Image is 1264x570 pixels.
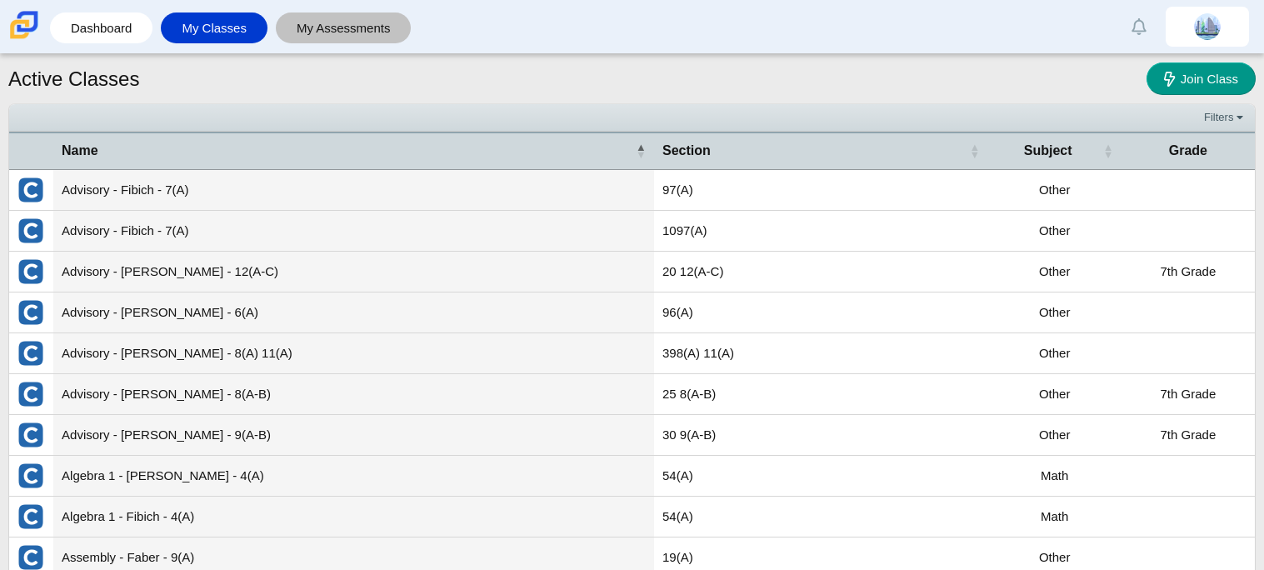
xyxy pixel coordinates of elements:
td: Advisory - [PERSON_NAME] - 6(A) [53,292,654,333]
td: 30 9(A-B) [654,415,988,456]
img: External class connected through Clever [17,381,44,407]
td: Algebra 1 - [PERSON_NAME] - 4(A) [53,456,654,497]
td: 7th Grade [1122,415,1255,456]
td: Advisory - Fibich - 7(A) [53,211,654,252]
a: Carmen School of Science & Technology [7,31,42,45]
td: Advisory - Fibich - 7(A) [53,170,654,211]
img: External class connected through Clever [17,462,44,489]
td: 54(A) [654,456,988,497]
span: Section [662,142,967,160]
a: My Classes [169,12,259,43]
td: 1097(A) [654,211,988,252]
a: Dashboard [58,12,144,43]
img: External class connected through Clever [17,217,44,244]
img: External class connected through Clever [17,422,44,448]
td: Advisory - [PERSON_NAME] - 8(A) 11(A) [53,333,654,374]
td: 25 8(A-B) [654,374,988,415]
td: Advisory - [PERSON_NAME] - 9(A-B) [53,415,654,456]
span: Subject [997,142,1100,160]
td: Other [988,333,1122,374]
img: External class connected through Clever [17,503,44,530]
span: Name [62,142,632,160]
td: 20 12(A-C) [654,252,988,292]
span: Join Class [1181,72,1238,86]
a: daniela.madrigal.fr0aLG [1166,7,1249,47]
a: Join Class [1147,62,1256,95]
img: daniela.madrigal.fr0aLG [1194,13,1221,40]
img: External class connected through Clever [17,177,44,203]
span: Section : Activate to sort [970,142,980,159]
img: Carmen School of Science & Technology [7,7,42,42]
a: Filters [1200,109,1251,126]
td: 7th Grade [1122,252,1255,292]
td: Other [988,415,1122,456]
td: Math [988,456,1122,497]
td: 7th Grade [1122,374,1255,415]
td: Advisory - [PERSON_NAME] - 12(A-C) [53,252,654,292]
td: Other [988,211,1122,252]
h1: Active Classes [8,65,139,93]
td: 96(A) [654,292,988,333]
span: Name : Activate to invert sorting [636,142,646,159]
img: External class connected through Clever [17,258,44,285]
td: Other [988,252,1122,292]
td: 398(A) 11(A) [654,333,988,374]
td: Other [988,170,1122,211]
td: 54(A) [654,497,988,537]
span: Grade [1130,142,1247,160]
td: Advisory - [PERSON_NAME] - 8(A-B) [53,374,654,415]
a: My Assessments [284,12,403,43]
td: 97(A) [654,170,988,211]
td: Other [988,374,1122,415]
a: Alerts [1121,8,1157,45]
span: Subject : Activate to sort [1103,142,1113,159]
td: Other [988,292,1122,333]
img: External class connected through Clever [17,299,44,326]
img: External class connected through Clever [17,340,44,367]
td: Algebra 1 - Fibich - 4(A) [53,497,654,537]
td: Math [988,497,1122,537]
